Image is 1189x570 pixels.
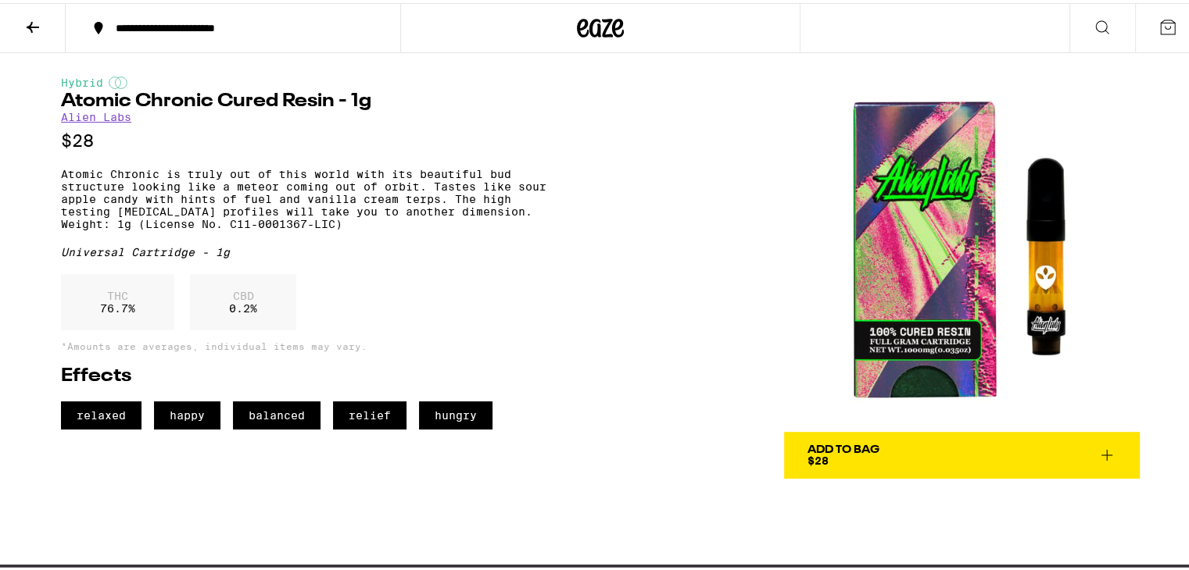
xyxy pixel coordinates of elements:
p: *Amounts are averages, individual items may vary. [61,338,546,348]
p: Atomic Chronic is truly out of this world with its beautiful bud structure looking like a meteor ... [61,165,546,227]
div: Universal Cartridge - 1g [61,243,546,255]
span: relaxed [61,398,141,426]
p: THC [100,287,135,299]
a: Alien Labs [61,108,131,120]
span: hungry [419,398,492,426]
p: $28 [61,128,546,148]
span: relief [333,398,406,426]
p: CBD [229,287,257,299]
img: hybridColor.svg [109,73,127,86]
span: Hi. Need any help? [9,11,113,23]
h2: Effects [61,364,546,383]
img: Alien Labs - Atomic Chronic Cured Resin - 1g [784,73,1140,429]
span: balanced [233,398,321,426]
span: $28 [808,451,829,464]
div: 0.2 % [190,271,296,327]
button: Add To Bag$28 [784,429,1140,476]
div: 76.7 % [61,271,174,327]
h1: Atomic Chronic Cured Resin - 1g [61,89,546,108]
div: Hybrid [61,73,546,86]
div: Add To Bag [808,441,879,452]
span: happy [154,398,220,426]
